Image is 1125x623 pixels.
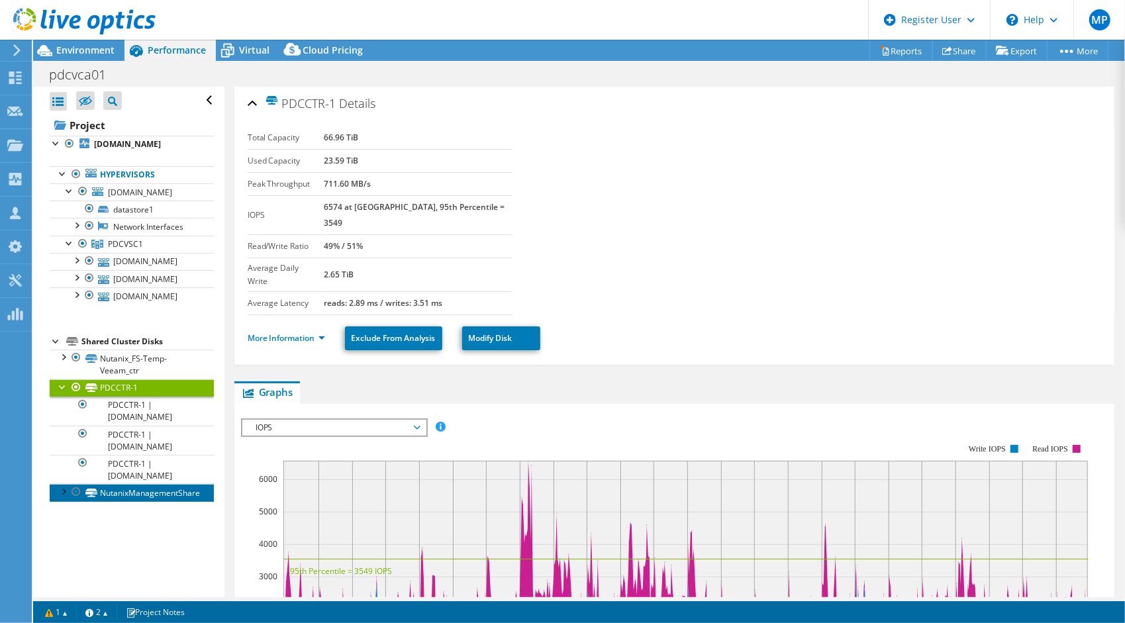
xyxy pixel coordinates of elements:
a: More [1047,40,1108,61]
label: Used Capacity [248,154,324,168]
a: Modify Disk [462,326,540,350]
label: Read/Write Ratio [248,240,324,253]
a: PDCCTR-1 [50,379,214,397]
a: Network Interfaces [50,218,214,235]
svg: \n [1006,14,1018,26]
a: [DOMAIN_NAME] [50,287,214,305]
a: Exclude From Analysis [345,326,442,350]
text: 95th Percentile = 3549 IOPS [290,565,392,577]
text: Read IOPS [1032,444,1068,454]
a: [DOMAIN_NAME] [50,270,214,287]
a: [DOMAIN_NAME] [50,183,214,201]
a: PDCVSC1 [50,236,214,253]
div: Shared Cluster Disks [81,334,214,350]
text: Write IOPS [969,444,1006,454]
a: More Information [248,332,325,344]
span: MP [1089,9,1110,30]
a: 2 [76,604,117,620]
a: datastore1 [50,201,214,218]
text: 3000 [259,571,277,582]
a: Project [50,115,214,136]
span: PDCVSC1 [108,238,143,250]
a: 1 [36,604,77,620]
a: Share [932,40,987,61]
a: [DOMAIN_NAME] [50,136,214,153]
a: PDCCTR-1 | [DOMAIN_NAME] [50,397,214,426]
b: reads: 2.89 ms / writes: 3.51 ms [324,297,442,309]
span: Performance [148,44,206,56]
a: [DOMAIN_NAME] [50,253,214,270]
label: Total Capacity [248,131,324,144]
text: 6000 [259,473,277,485]
b: 711.60 MB/s [324,178,371,189]
a: Project Notes [117,604,194,620]
label: Average Latency [248,297,324,310]
b: 49% / 51% [324,240,363,252]
a: Hypervisors [50,166,214,183]
a: Nutanix_FS-Temp-Veeam_ctr [50,350,214,379]
span: Details [340,95,376,111]
h1: pdcvca01 [43,68,126,82]
b: [DOMAIN_NAME] [94,138,161,150]
label: IOPS [248,209,324,222]
label: Peak Throughput [248,177,324,191]
b: 66.96 TiB [324,132,358,143]
label: Average Daily Write [248,262,324,288]
span: PDCCTR-1 [265,95,336,111]
span: Cloud Pricing [303,44,363,56]
span: Virtual [239,44,269,56]
span: Environment [56,44,115,56]
a: PDCCTR-1 | [DOMAIN_NAME] [50,455,214,484]
span: Graphs [241,385,293,399]
b: 23.59 TiB [324,155,358,166]
span: [DOMAIN_NAME] [108,187,172,198]
text: 5000 [259,506,277,517]
a: Reports [869,40,933,61]
span: IOPS [249,420,419,436]
b: 6574 at [GEOGRAPHIC_DATA], 95th Percentile = 3549 [324,201,505,228]
a: NutanixManagementShare [50,484,214,501]
a: PDCCTR-1 | [DOMAIN_NAME] [50,426,214,455]
b: 2.65 TiB [324,269,354,280]
text: 4000 [259,538,277,550]
a: Export [986,40,1048,61]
